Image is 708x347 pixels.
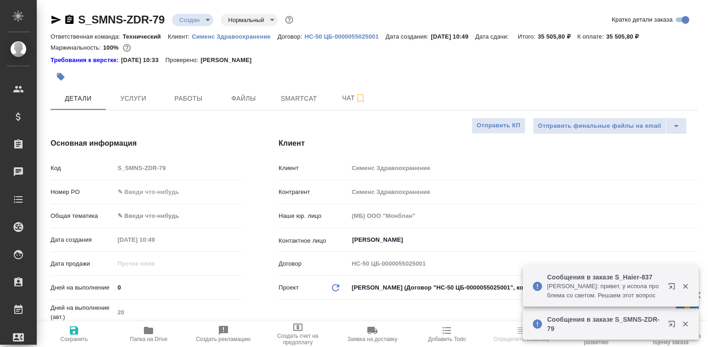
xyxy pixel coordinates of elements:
[304,32,385,40] a: HC-50 ЦБ-0000055025001
[428,336,466,342] span: Добавить Todo
[472,118,525,134] button: Отправить КП
[279,283,299,292] p: Проект
[538,121,661,131] span: Отправить финальные файлы на email
[279,259,348,268] p: Договор
[51,138,242,149] h4: Основная информация
[533,118,666,134] button: Отправить финальные файлы на email
[177,16,202,24] button: Создан
[279,164,348,173] p: Клиент
[693,239,695,241] button: Open
[518,33,537,40] p: Итого:
[114,257,195,270] input: Пустое поле
[51,56,121,65] a: Требования к верстке:
[477,120,520,131] span: Отправить КП
[51,235,114,245] p: Дата создания
[278,33,305,40] p: Договор:
[279,188,348,197] p: Контрагент
[348,209,698,222] input: Пустое поле
[186,321,260,347] button: Создать рекламацию
[266,333,330,346] span: Создать счет на предоплату
[130,336,167,342] span: Папка на Drive
[192,32,278,40] a: Сименс Здравоохранение
[200,56,258,65] p: [PERSON_NAME]
[51,283,114,292] p: Дней на выполнение
[51,33,123,40] p: Ответственная команда:
[475,33,511,40] p: Дата сдачи:
[348,161,698,175] input: Пустое поле
[304,33,385,40] p: HC-50 ЦБ-0000055025001
[114,306,242,319] input: Пустое поле
[431,33,475,40] p: [DATE] 10:49
[547,273,662,282] p: Сообщения в заказе S_Haier-837
[410,321,484,347] button: Добавить Todo
[37,321,111,347] button: Сохранить
[51,56,121,65] div: Нажми, чтобы открыть папку с инструкцией
[533,118,687,134] div: split button
[279,211,348,221] p: Наше юр. лицо
[348,336,397,342] span: Заявка на доставку
[348,257,698,270] input: Пустое поле
[225,16,267,24] button: Нормальный
[283,14,295,26] button: Доп статусы указывают на важность/срочность заказа
[192,33,278,40] p: Сименс Здравоохранение
[335,321,410,347] button: Заявка на доставку
[484,321,559,347] button: Определить тематику
[538,33,577,40] p: 35 505,80 ₽
[168,33,192,40] p: Клиент:
[51,188,114,197] p: Номер PO
[386,33,431,40] p: Дата создания:
[221,14,278,26] div: Создан
[348,280,698,296] div: [PERSON_NAME] (Договор "HC-50 ЦБ-0000055025001", контрагент "Сименс Здравоохранение")
[277,93,321,104] span: Smartcat
[121,42,133,54] button: 0.00 RUB;
[222,93,266,104] span: Файлы
[612,15,673,24] span: Кратко детали заказа
[114,185,242,199] input: ✎ Введи что-нибудь
[196,336,251,342] span: Создать рекламацию
[676,282,695,290] button: Закрыть
[261,321,335,347] button: Создать счет на предоплату
[547,282,662,300] p: [PERSON_NAME]: привет, у испола проблема со светом. Решаем этот вопрос
[172,14,213,26] div: Создан
[51,259,114,268] p: Дата продажи
[166,93,211,104] span: Работы
[51,67,71,87] button: Добавить тэг
[51,211,114,221] p: Общая тематика
[606,33,645,40] p: 35 505,80 ₽
[51,164,114,173] p: Код
[547,315,662,333] p: Сообщения в заказе S_SMNS-ZDR-79
[332,92,376,104] span: Чат
[123,33,168,40] p: Технический
[114,161,242,175] input: Пустое поле
[166,56,201,65] p: Проверено:
[577,33,606,40] p: К оплате:
[64,14,75,25] button: Скопировать ссылку
[355,93,366,104] svg: Подписаться
[114,233,195,246] input: Пустое поле
[60,336,88,342] span: Сохранить
[51,303,114,322] p: Дней на выполнение (авт.)
[121,56,166,65] p: [DATE] 10:33
[56,93,100,104] span: Детали
[279,236,348,245] p: Контактное лицо
[114,281,242,294] input: ✎ Введи что-нибудь
[51,14,62,25] button: Скопировать ссылку для ЯМессенджера
[111,93,155,104] span: Услуги
[662,277,685,299] button: Открыть в новой вкладке
[78,13,165,26] a: S_SMNS-ZDR-79
[111,321,186,347] button: Папка на Drive
[103,44,121,51] p: 100%
[114,208,242,224] div: ✎ Введи что-нибудь
[348,185,698,199] input: Пустое поле
[279,138,698,149] h4: Клиент
[51,44,103,51] p: Маржинальность:
[676,320,695,328] button: Закрыть
[662,315,685,337] button: Открыть в новой вкладке
[118,211,231,221] div: ✎ Введи что-нибудь
[494,336,549,342] span: Определить тематику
